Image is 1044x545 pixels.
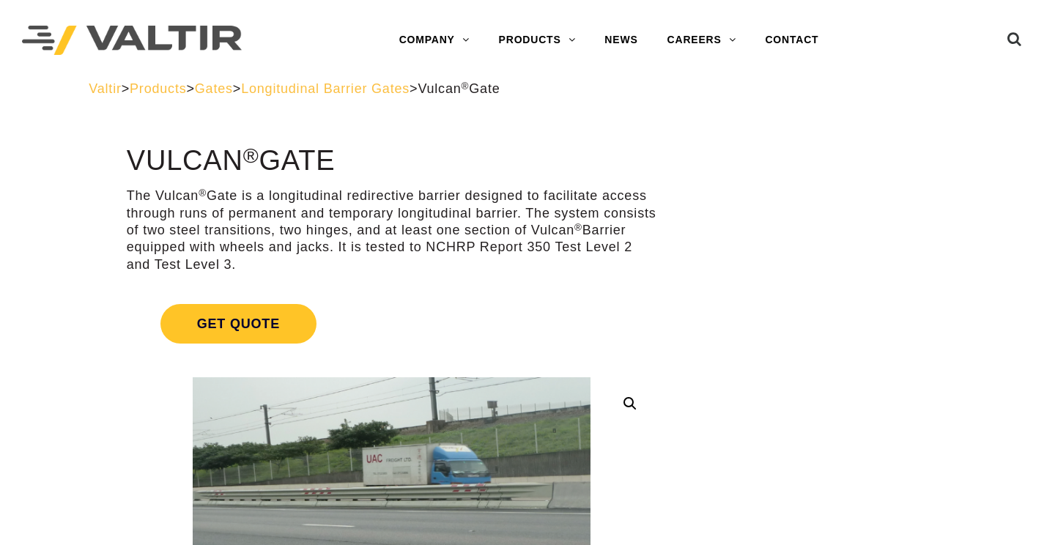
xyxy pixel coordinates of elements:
a: COMPANY [385,26,484,55]
a: Products [130,81,186,96]
sup: ® [462,81,470,92]
a: PRODUCTS [484,26,591,55]
sup: ® [243,144,259,167]
a: Get Quote [127,286,656,361]
span: Vulcan Gate [418,81,500,96]
sup: ® [574,222,582,233]
span: Get Quote [160,304,316,344]
a: Gates [195,81,233,96]
img: Valtir [22,26,242,56]
sup: ® [199,188,207,199]
a: NEWS [590,26,652,55]
a: Valtir [89,81,121,96]
a: CAREERS [653,26,751,55]
h1: Vulcan Gate [127,146,656,177]
p: The Vulcan Gate is a longitudinal redirective barrier designed to facilitate access through runs ... [127,188,656,273]
div: > > > > [89,81,955,97]
a: CONTACT [750,26,833,55]
a: Longitudinal Barrier Gates [241,81,410,96]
